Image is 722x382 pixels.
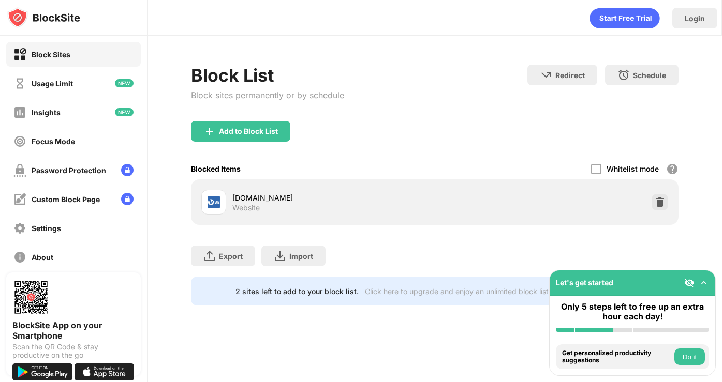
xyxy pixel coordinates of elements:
div: Usage Limit [32,79,73,88]
div: Block List [191,65,344,86]
div: Custom Block Page [32,195,100,204]
img: favicons [208,196,220,208]
div: [DOMAIN_NAME] [232,192,435,203]
img: customize-block-page-off.svg [13,193,26,206]
div: Insights [32,108,61,117]
button: Do it [674,348,705,365]
img: logo-blocksite.svg [7,7,80,28]
div: Export [219,252,243,261]
div: Add to Block List [219,127,278,135]
div: Get personalized productivity suggestions [562,349,672,364]
img: new-icon.svg [115,108,134,116]
div: Login [685,14,705,23]
div: Website [232,203,260,212]
img: settings-off.svg [13,222,26,235]
img: eye-not-visible.svg [684,278,695,288]
div: animation [590,8,660,28]
img: insights-off.svg [13,106,26,119]
div: 2 sites left to add to your block list. [235,287,359,296]
img: block-on.svg [13,48,26,61]
div: Blocked Items [191,164,241,173]
img: download-on-the-app-store.svg [75,363,135,380]
div: Schedule [633,71,666,80]
div: Focus Mode [32,137,75,146]
div: Let's get started [556,278,613,287]
div: Password Protection [32,166,106,175]
div: BlockSite App on your Smartphone [12,320,135,341]
div: Click here to upgrade and enjoy an unlimited block list. [365,287,551,296]
img: new-icon.svg [115,79,134,87]
div: Whitelist mode [607,164,659,173]
div: Block Sites [32,50,70,59]
img: about-off.svg [13,251,26,264]
div: Block sites permanently or by schedule [191,90,344,100]
img: lock-menu.svg [121,164,134,176]
div: Import [289,252,313,261]
div: Only 5 steps left to free up an extra hour each day! [556,302,709,322]
img: focus-off.svg [13,135,26,148]
img: omni-setup-toggle.svg [699,278,709,288]
div: Scan the QR Code & stay productive on the go [12,343,135,359]
div: Settings [32,224,61,233]
img: lock-menu.svg [121,193,134,205]
img: time-usage-off.svg [13,77,26,90]
img: get-it-on-google-play.svg [12,363,72,380]
img: options-page-qr-code.png [12,279,50,316]
img: password-protection-off.svg [13,164,26,177]
div: Redirect [555,71,585,80]
div: About [32,253,53,262]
